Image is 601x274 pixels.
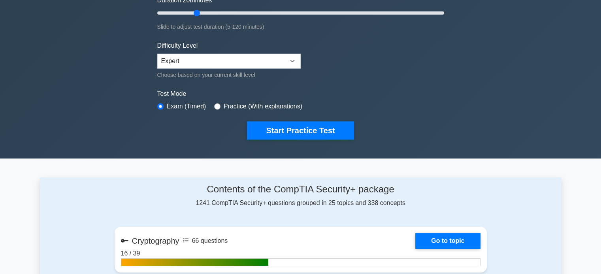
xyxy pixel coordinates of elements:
[157,70,301,80] div: Choose based on your current skill level
[115,184,487,208] div: 1241 CompTIA Security+ questions grouped in 25 topics and 338 concepts
[157,41,198,50] label: Difficulty Level
[247,121,354,140] button: Start Practice Test
[157,89,444,99] label: Test Mode
[157,22,444,32] div: Slide to adjust test duration (5-120 minutes)
[415,233,480,249] a: Go to topic
[167,102,206,111] label: Exam (Timed)
[224,102,302,111] label: Practice (With explanations)
[115,184,487,195] h4: Contents of the CompTIA Security+ package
